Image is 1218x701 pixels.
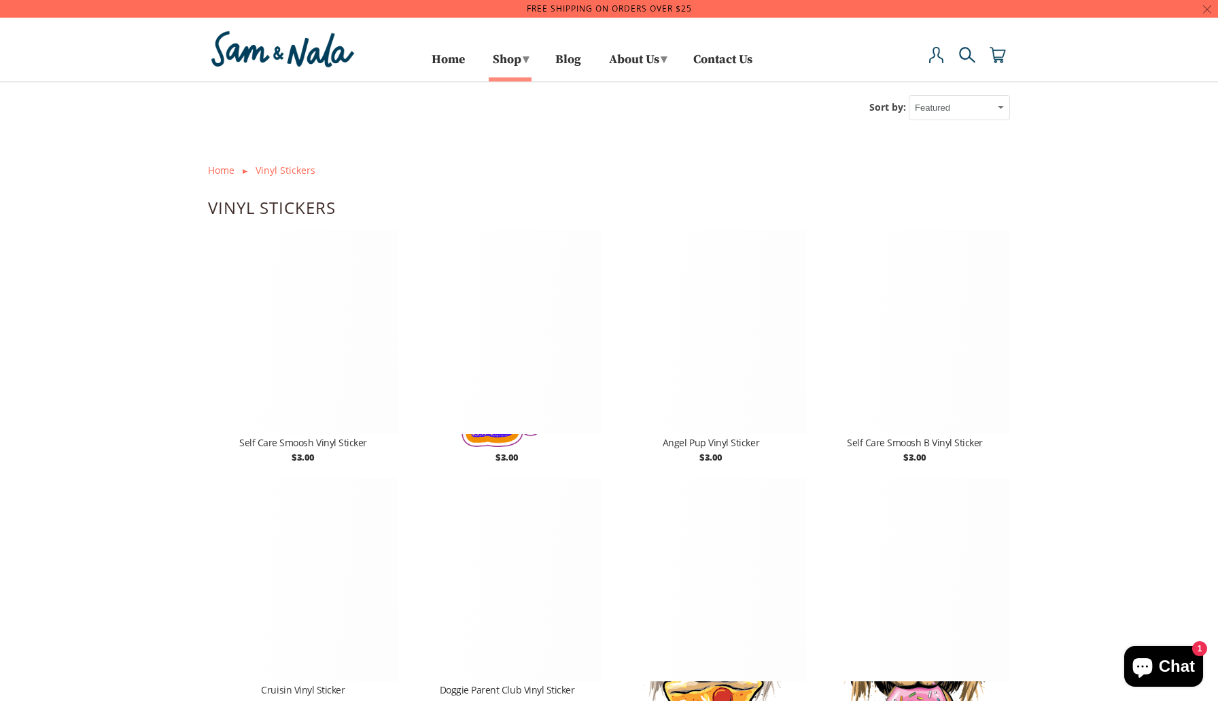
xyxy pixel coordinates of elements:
a: Free Shipping on orders over $25 [527,3,692,14]
label: Sort by: [869,101,906,113]
h1: Vinyl Stickers [208,193,1010,220]
span: ▾ [523,52,529,67]
a: Vinyl Stickers [256,164,315,177]
a: Home [432,55,465,77]
a: Home [208,164,234,177]
img: or.png [243,169,247,174]
span: Self Care Smoosh B Vinyl Sticker [847,435,983,450]
span: Cruisin Vinyl Sticker [261,683,345,698]
span: Doggie Parent Club Vinyl Sticker [440,683,575,698]
img: user-icon [928,47,945,63]
a: My Account [928,47,945,77]
span: ▾ [661,52,667,67]
span: Angel Pup Vinyl Sticker [663,435,759,450]
a: Better Together Vinyl Sticker Better Together Vinyl Sticker $3.00 [412,230,602,468]
span: $3.00 [495,451,519,463]
span: Self Care Smoosh Vinyl Sticker [239,435,367,450]
img: cart-icon [990,47,1006,63]
inbox-online-store-chat: Shopify online store chat [1120,646,1207,690]
a: Blog [555,55,581,77]
img: search-icon [959,47,975,63]
img: Sam & Nala [208,28,358,71]
a: About Us▾ [604,48,670,77]
span: $3.00 [903,451,926,463]
span: $3.00 [292,451,315,463]
span: $3.00 [699,451,723,463]
a: Self Care Smoosh B Vinyl Sticker Self Care Smoosh B Vinyl Sticker $3.00 [820,230,1010,468]
a: Self Care Smoosh Vinyl Sticker Self Care Smoosh Vinyl Sticker $3.00 [208,230,398,468]
a: Search [959,47,975,77]
a: Contact Us [693,55,752,77]
a: Shop▾ [488,48,532,77]
a: Angel Pup Vinyl Sticker Angel Pup Vinyl Sticker $3.00 [616,230,806,468]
